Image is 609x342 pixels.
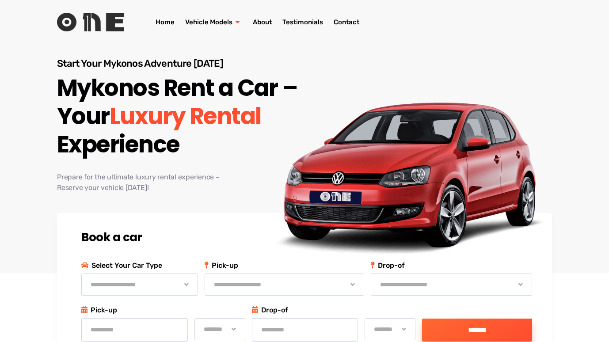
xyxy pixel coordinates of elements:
p: Pick-up [81,304,245,316]
a: Home [150,4,180,40]
p: Drop-of [252,304,416,316]
h2: Book a car [81,231,532,244]
a: Vehicle Models [180,4,247,40]
span: Luxury Rental [110,102,261,130]
h1: Mykonos Rent a Car – Your Experience [57,74,317,159]
a: Testimonials [277,4,328,40]
p: Select Your Car Type [81,260,198,271]
img: One Rent a Car & Bike Banner Image [257,91,560,263]
p: Start Your Mykonos Adventure [DATE] [57,57,317,69]
img: Rent One Logo without Text [57,13,124,31]
a: About [247,4,277,40]
p: Prepare for the ultimate luxury rental experience – Reserve your vehicle [DATE]! [57,172,317,193]
a: Contact [328,4,365,40]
